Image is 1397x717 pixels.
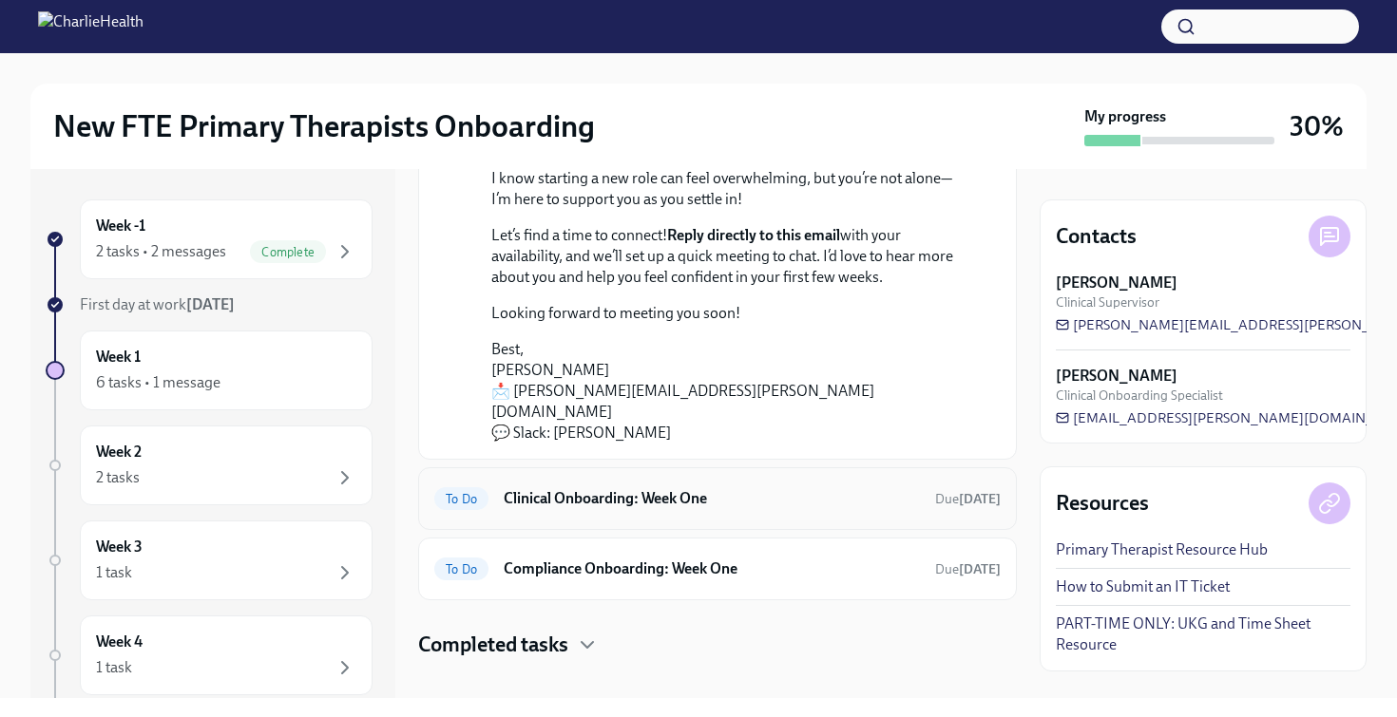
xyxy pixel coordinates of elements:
[434,554,1001,584] a: To DoCompliance Onboarding: Week OneDue[DATE]
[418,631,1017,659] div: Completed tasks
[1056,576,1230,597] a: How to Submit an IT Ticket
[434,562,488,576] span: To Do
[96,467,140,488] div: 2 tasks
[434,483,1001,514] a: To DoClinical Onboarding: Week OneDue[DATE]
[504,488,920,509] h6: Clinical Onboarding: Week One
[38,11,144,42] img: CharlieHealth
[46,520,373,600] a: Week 31 task
[53,107,595,145] h2: New FTE Primary Therapists Onboarding
[96,347,141,368] h6: Week 1
[959,491,1001,507] strong: [DATE]
[935,560,1001,578] span: September 8th, 2025 10:00
[46,615,373,695] a: Week 41 task
[1056,293,1159,311] span: Clinical Supervisor
[1056,222,1137,251] h4: Contacts
[96,562,132,583] div: 1 task
[491,225,970,288] p: Let’s find a time to connect! with your availability, and we’ll set up a quick meeting to chat. I...
[46,330,373,410] a: Week 16 tasks • 1 message
[1056,539,1268,560] a: Primary Therapist Resource Hub
[491,303,970,324] p: Looking forward to meeting you soon!
[959,561,1001,577] strong: [DATE]
[935,490,1001,508] span: September 8th, 2025 10:00
[46,294,373,315] a: First day at work[DATE]
[96,632,143,652] h6: Week 4
[935,561,1001,577] span: Due
[1056,273,1177,293] strong: [PERSON_NAME]
[418,631,568,659] h4: Completed tasks
[434,492,488,506] span: To Do
[250,245,326,259] span: Complete
[667,226,840,244] strong: Reply directly to this email
[1290,109,1344,143] h3: 30%
[1056,366,1177,387] strong: [PERSON_NAME]
[504,558,920,579] h6: Compliance Onboarding: Week One
[96,216,145,236] h6: Week -1
[1056,489,1149,518] h4: Resources
[96,372,220,393] div: 6 tasks • 1 message
[1056,613,1350,655] a: PART-TIME ONLY: UKG and Time Sheet Resource
[491,339,970,443] p: Best, [PERSON_NAME] 📩 [PERSON_NAME][EMAIL_ADDRESS][PERSON_NAME][DOMAIN_NAME] 💬 Slack: [PERSON_NAME]
[1084,106,1166,127] strong: My progress
[935,491,1001,507] span: Due
[80,295,235,313] span: First day at work
[96,537,143,557] h6: Week 3
[96,442,142,462] h6: Week 2
[96,657,132,678] div: 1 task
[186,295,235,313] strong: [DATE]
[96,241,226,262] div: 2 tasks • 2 messages
[46,425,373,505] a: Week 22 tasks
[1056,387,1223,405] span: Clinical Onboarding Specialist
[46,199,373,279] a: Week -12 tasks • 2 messagesComplete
